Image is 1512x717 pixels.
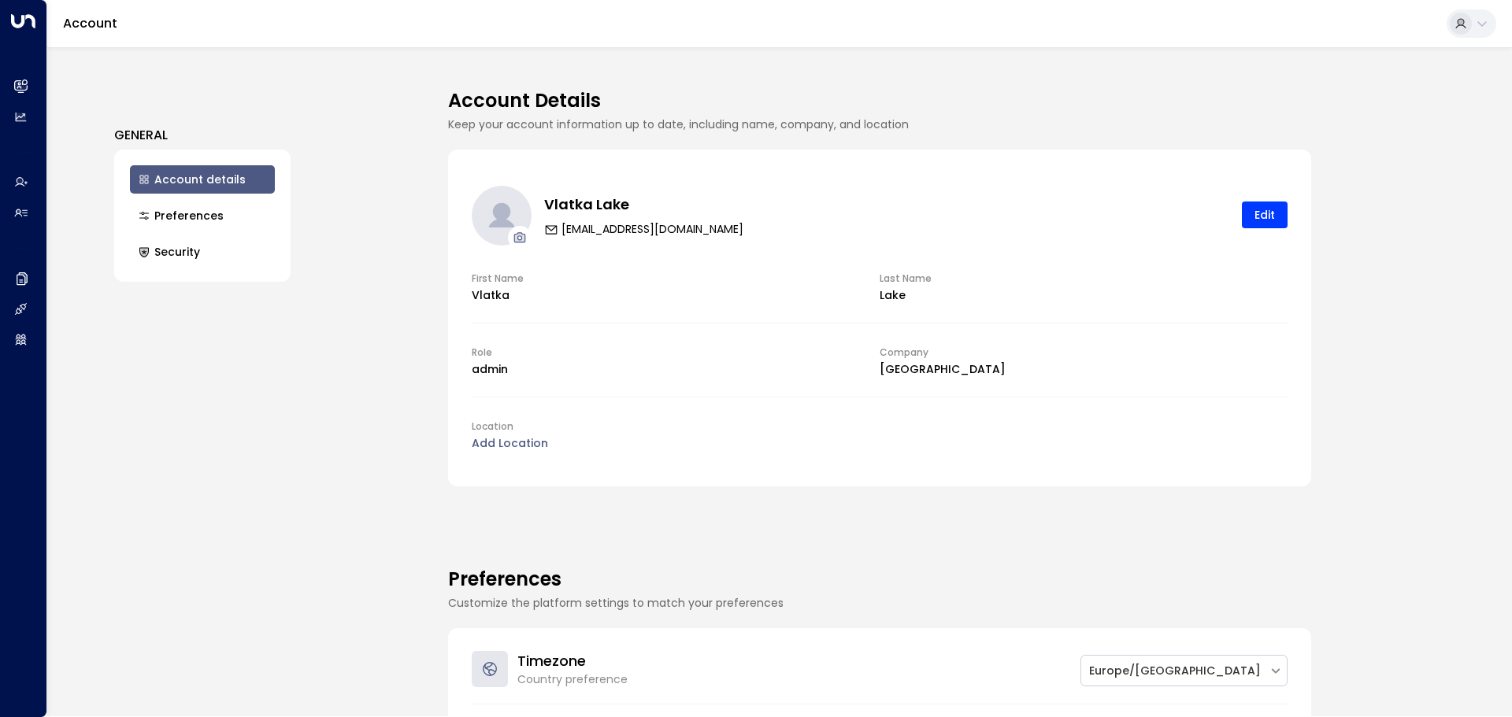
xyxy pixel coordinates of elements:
[544,194,743,215] h3: Vlatka Lake
[544,221,743,238] span: [EMAIL_ADDRESS][DOMAIN_NAME]
[472,272,524,285] label: First Name
[130,201,275,230] button: Preferences
[472,346,492,359] label: Role
[448,565,1311,593] h4: Preferences
[880,272,932,285] label: Last Name
[472,287,880,304] p: Vlatka
[472,435,548,451] span: Add Location
[472,361,880,378] p: admin
[880,361,1288,378] p: [GEOGRAPHIC_DATA]
[472,419,513,433] label: Location
[130,238,275,266] button: Security
[130,165,275,194] button: Account details
[448,595,784,611] span: Customize the platform settings to match your preferences
[448,116,909,132] span: Keep your account information up to date, including name, company, and location
[517,671,628,688] p: Country preference
[114,126,291,145] h3: GENERAL
[448,87,1311,115] h4: Account Details
[63,14,117,32] a: Account
[880,346,928,359] label: Company
[1242,201,1288,228] button: Edit
[880,287,1288,304] p: Lake
[517,650,628,671] h3: Timezone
